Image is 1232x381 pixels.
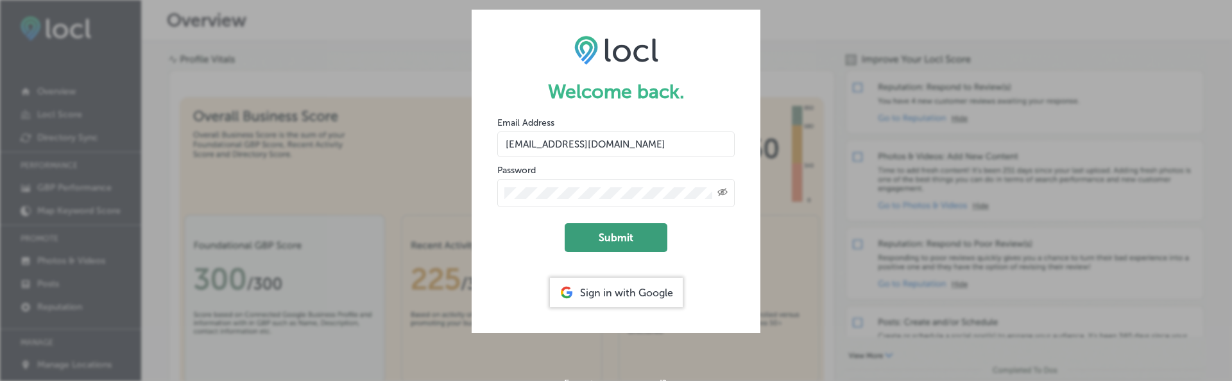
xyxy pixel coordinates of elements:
[565,223,667,252] button: Submit
[550,278,683,307] div: Sign in with Google
[497,117,554,128] label: Email Address
[574,35,658,65] img: LOCL logo
[497,80,735,103] h1: Welcome back.
[717,187,728,199] span: Toggle password visibility
[497,165,536,176] label: Password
